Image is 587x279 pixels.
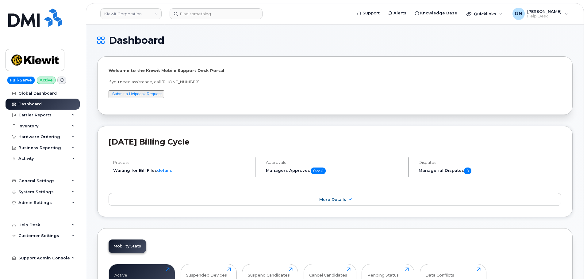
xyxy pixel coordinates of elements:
span: More Details [319,197,346,202]
iframe: Messenger Launcher [560,252,582,274]
a: details [157,168,172,173]
p: If you need assistance, call [PHONE_NUMBER] [109,79,561,85]
h4: Process [113,160,250,165]
div: Suspended Devices [186,267,227,277]
h4: Approvals [266,160,403,165]
a: Submit a Helpdesk Request [112,92,162,96]
p: Welcome to the Kiewit Mobile Support Desk Portal [109,68,561,74]
h5: Managerial Disputes [419,168,561,174]
span: 0 [464,168,471,174]
h5: Managers Approved [266,168,403,174]
span: Dashboard [109,36,164,45]
h4: Disputes [419,160,561,165]
button: Submit a Helpdesk Request [109,90,164,98]
div: Cancel Candidates [309,267,347,277]
div: Suspend Candidates [248,267,290,277]
div: Data Conflicts [425,267,454,277]
h2: [DATE] Billing Cycle [109,137,561,146]
div: Active [114,267,127,277]
span: 0 of 0 [311,168,326,174]
li: Waiting for Bill Files [113,168,250,173]
div: Pending Status [367,267,399,277]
